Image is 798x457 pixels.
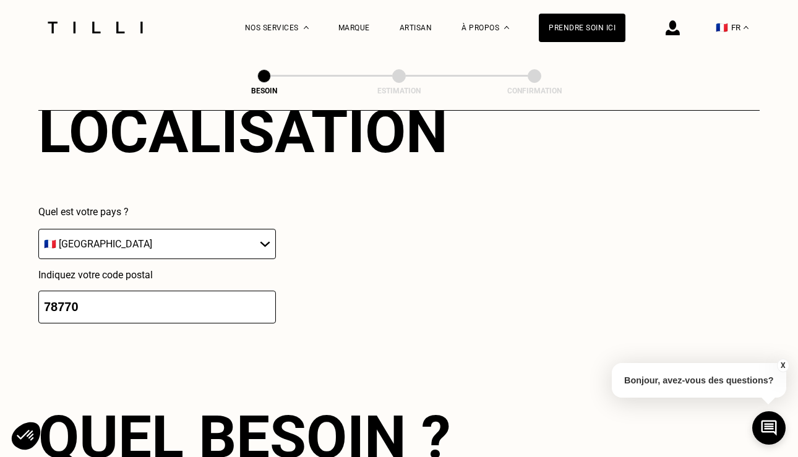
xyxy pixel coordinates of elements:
[43,22,147,33] img: Logo du service de couturière Tilli
[776,359,789,372] button: X
[744,26,749,29] img: menu déroulant
[38,269,276,281] p: Indiquez votre code postal
[539,14,625,42] a: Prendre soin ici
[38,97,448,166] div: Localisation
[337,87,461,95] div: Estimation
[504,26,509,29] img: Menu déroulant à propos
[38,291,276,323] input: 75001 or 69008
[338,23,370,32] a: Marque
[612,363,786,398] p: Bonjour, avez-vous des questions?
[304,26,309,29] img: Menu déroulant
[38,206,276,218] p: Quel est votre pays ?
[202,87,326,95] div: Besoin
[666,20,680,35] img: icône connexion
[716,22,728,33] span: 🇫🇷
[400,23,432,32] a: Artisan
[473,87,596,95] div: Confirmation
